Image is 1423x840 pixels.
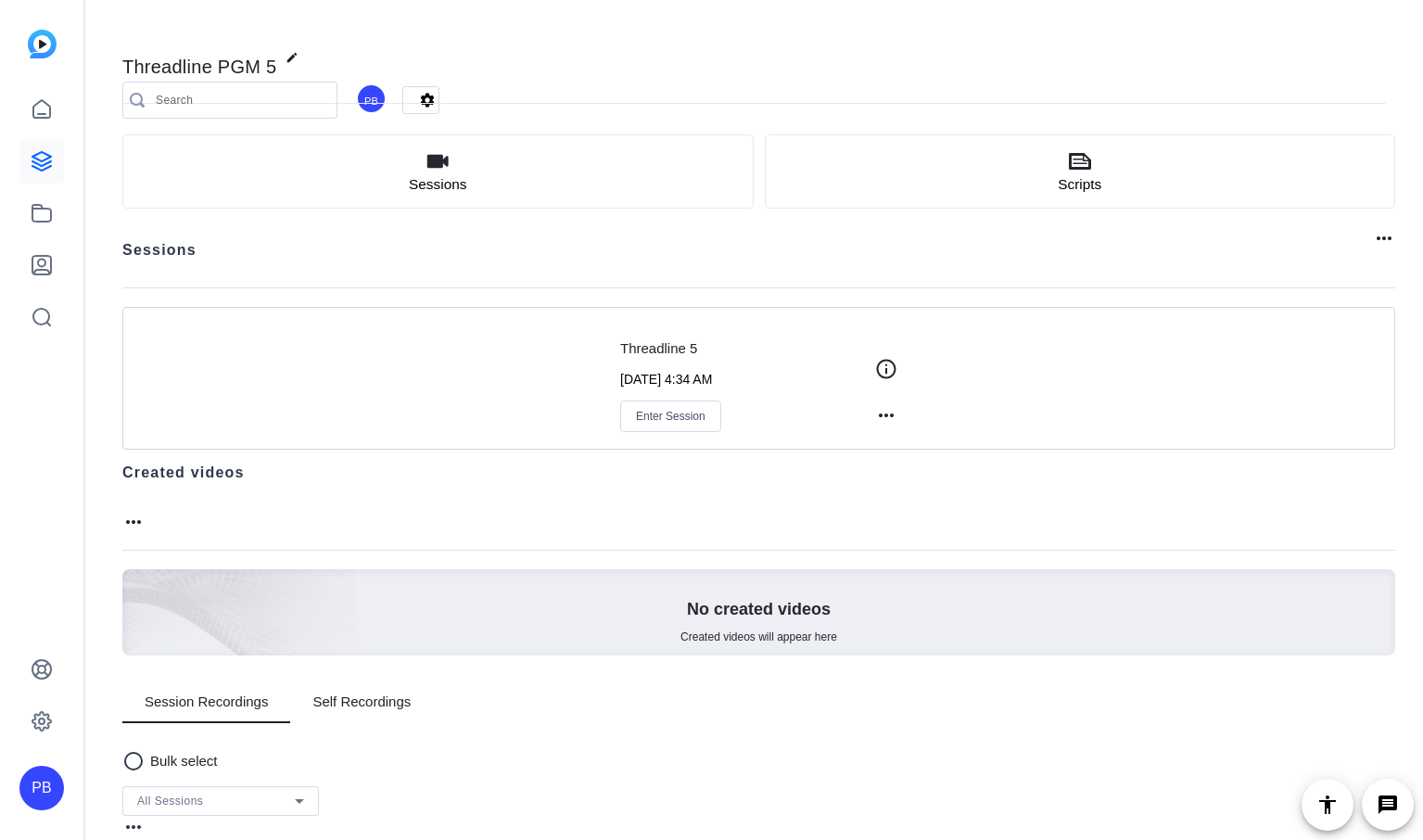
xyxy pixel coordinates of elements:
span: Self Recordings [312,694,411,708]
mat-icon: more_horiz [1373,227,1395,249]
button: Sessions [122,134,754,209]
mat-icon: message [1377,794,1399,816]
p: Bulk select [150,751,218,772]
button: Scripts [765,134,1396,209]
mat-icon: radio_button_unchecked [122,750,150,772]
mat-icon: accessibility [1316,794,1339,816]
h2: Created videos [122,462,1395,498]
span: All Sessions [137,795,203,808]
mat-icon: more_horiz [122,511,145,533]
p: Threadline 5 [620,338,875,360]
span: Created videos will appear here [680,630,837,644]
p: [DATE] 4:34 AM [620,372,875,387]
mat-icon: edit [286,51,308,73]
mat-icon: more_horiz [875,404,897,426]
button: Enter Session [620,401,721,432]
span: Session Recordings [145,694,268,708]
span: Sessions [409,176,466,193]
p: No created videos [687,598,831,620]
input: Search [156,89,323,111]
span: Enter Session [636,409,705,424]
h2: Sessions [122,239,197,274]
div: PB [19,766,64,810]
span: Threadline PGM 5 [122,57,276,77]
span: Scripts [1058,176,1101,193]
img: blue-gradient.svg [28,30,57,58]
